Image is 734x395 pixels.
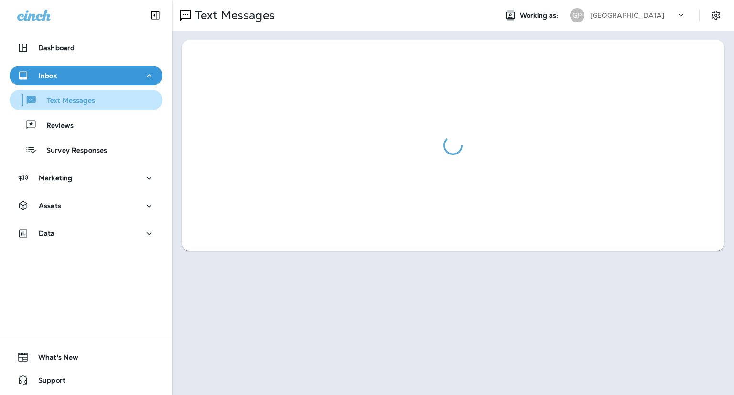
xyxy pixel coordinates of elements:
span: What's New [29,353,78,365]
button: Settings [707,7,724,24]
button: Reviews [10,115,162,135]
button: Support [10,371,162,390]
button: Inbox [10,66,162,85]
p: [GEOGRAPHIC_DATA] [590,11,664,19]
button: Assets [10,196,162,215]
p: Assets [39,202,61,209]
p: Marketing [39,174,72,182]
button: Survey Responses [10,140,162,160]
span: Working as: [520,11,561,20]
button: Data [10,224,162,243]
button: Dashboard [10,38,162,57]
p: Inbox [39,72,57,79]
p: Text Messages [191,8,275,22]
p: Data [39,230,55,237]
div: GP [570,8,584,22]
p: Survey Responses [37,146,107,155]
button: Text Messages [10,90,162,110]
button: What's New [10,348,162,367]
span: Support [29,376,65,388]
p: Text Messages [37,97,95,106]
button: Marketing [10,168,162,187]
button: Collapse Sidebar [142,6,169,25]
p: Reviews [37,121,74,131]
p: Dashboard [38,44,75,52]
